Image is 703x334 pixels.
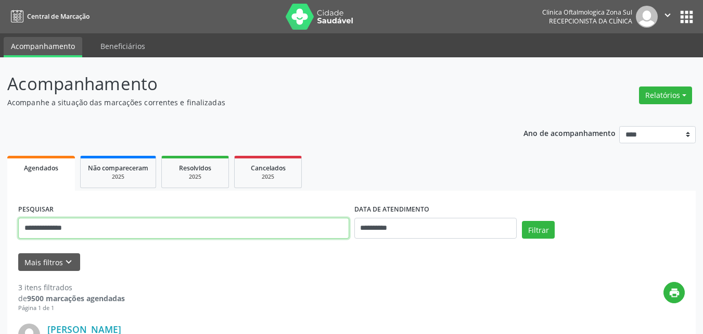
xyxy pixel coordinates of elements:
p: Ano de acompanhamento [523,126,616,139]
span: Central de Marcação [27,12,90,21]
a: Beneficiários [93,37,152,55]
div: 2025 [169,173,221,181]
span: Recepcionista da clínica [549,17,632,26]
div: de [18,293,125,304]
p: Acompanhe a situação das marcações correntes e finalizadas [7,97,489,108]
div: Clinica Oftalmologica Zona Sul [542,8,632,17]
strong: 9500 marcações agendadas [27,293,125,303]
span: Resolvidos [179,164,211,172]
a: Central de Marcação [7,8,90,25]
button:  [658,6,678,28]
button: Filtrar [522,221,555,239]
img: img [636,6,658,28]
i:  [662,9,673,21]
button: Relatórios [639,86,692,104]
a: Acompanhamento [4,37,82,57]
i: keyboard_arrow_down [63,256,74,268]
i: print [669,287,680,299]
div: 3 itens filtrados [18,282,125,293]
div: 2025 [88,173,148,181]
div: Página 1 de 1 [18,304,125,313]
p: Acompanhamento [7,71,489,97]
span: Agendados [24,164,58,172]
button: Mais filtroskeyboard_arrow_down [18,253,80,271]
div: 2025 [242,173,294,181]
button: apps [678,8,696,26]
button: print [663,282,685,303]
span: Não compareceram [88,164,148,172]
label: PESQUISAR [18,202,54,218]
span: Cancelados [251,164,286,172]
label: DATA DE ATENDIMENTO [354,202,429,218]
